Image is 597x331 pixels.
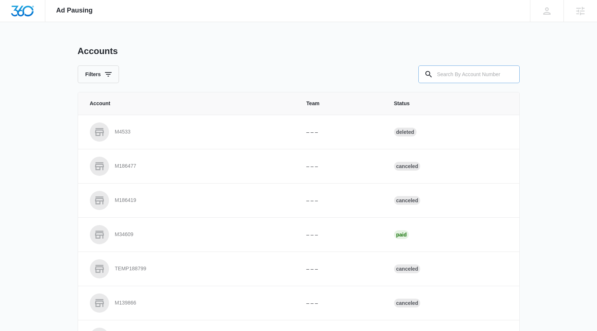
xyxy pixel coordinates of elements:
a: TEMP188799 [90,259,289,278]
p: – – – [306,163,376,170]
p: TEMP188799 [115,265,147,273]
p: – – – [306,265,376,273]
div: Canceled [394,264,421,273]
span: Account [90,100,289,107]
span: Ad Pausing [56,7,93,14]
h1: Accounts [78,46,118,57]
a: M186477 [90,157,289,176]
a: M34609 [90,225,289,244]
div: Canceled [394,196,421,205]
div: Canceled [394,162,421,171]
span: Status [394,100,508,107]
a: M186419 [90,191,289,210]
p: M186477 [115,163,136,170]
p: – – – [306,299,376,307]
button: Filters [78,65,119,83]
p: – – – [306,197,376,204]
input: Search By Account Number [418,65,520,83]
p: M4533 [115,128,131,136]
div: Deleted [394,128,417,136]
p: – – – [306,231,376,239]
p: – – – [306,128,376,136]
p: M186419 [115,197,136,204]
div: Canceled [394,299,421,307]
div: Paid [394,230,409,239]
p: M34609 [115,231,134,238]
a: M4533 [90,122,289,142]
p: M139866 [115,299,136,307]
span: Team [306,100,376,107]
a: M139866 [90,293,289,313]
